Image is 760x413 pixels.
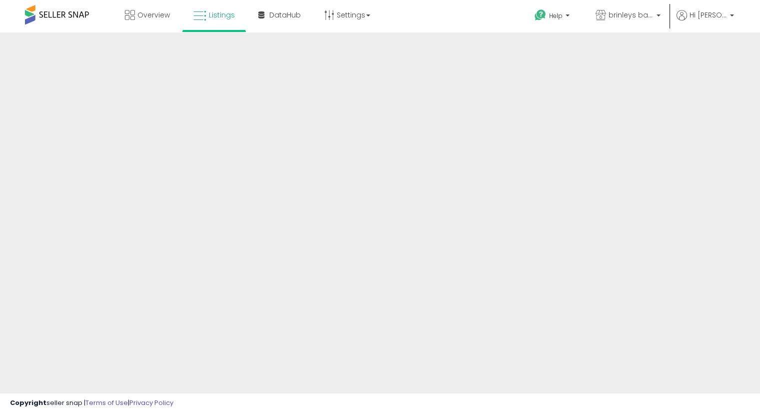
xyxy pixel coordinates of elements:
span: brinleys bargains [609,10,654,20]
a: Privacy Policy [129,398,173,407]
span: DataHub [269,10,301,20]
a: Hi [PERSON_NAME] [677,10,734,32]
span: Listings [209,10,235,20]
span: Hi [PERSON_NAME] [690,10,727,20]
i: Get Help [534,9,547,21]
span: Overview [137,10,170,20]
div: seller snap | | [10,398,173,408]
a: Terms of Use [85,398,128,407]
a: Help [527,1,580,32]
span: Help [549,11,563,20]
strong: Copyright [10,398,46,407]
